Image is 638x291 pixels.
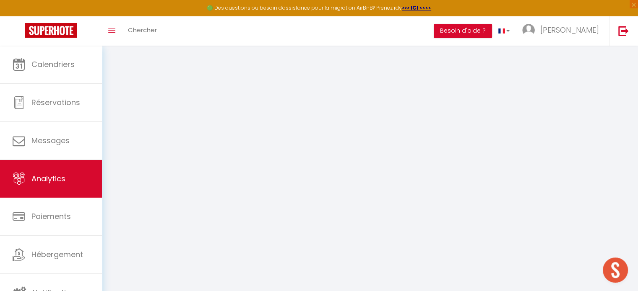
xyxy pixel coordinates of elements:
[25,23,77,38] img: Super Booking
[618,26,629,36] img: logout
[402,4,431,11] a: >>> ICI <<<<
[31,173,65,184] span: Analytics
[603,258,628,283] div: Ouvrir le chat
[522,24,535,36] img: ...
[31,59,75,70] span: Calendriers
[31,97,80,108] span: Réservations
[31,249,83,260] span: Hébergement
[31,135,70,146] span: Messages
[434,24,492,38] button: Besoin d'aide ?
[540,25,599,35] span: [PERSON_NAME]
[122,16,163,46] a: Chercher
[128,26,157,34] span: Chercher
[31,211,71,221] span: Paiements
[516,16,609,46] a: ... [PERSON_NAME]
